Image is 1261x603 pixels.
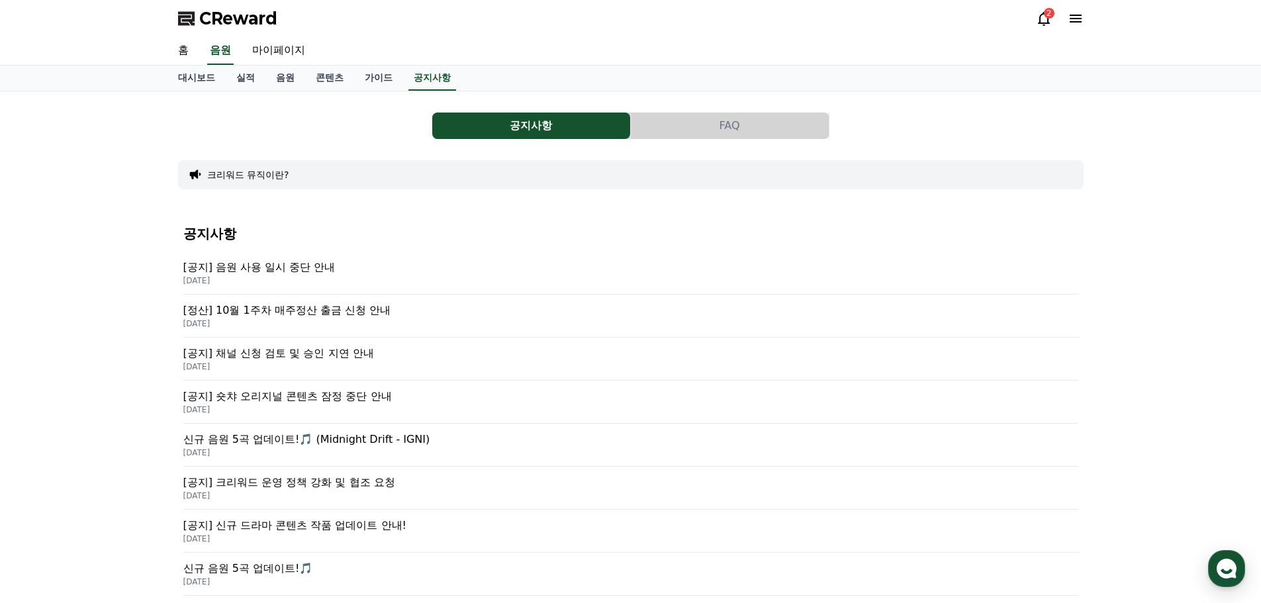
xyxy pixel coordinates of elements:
[183,361,1078,372] p: [DATE]
[432,113,631,139] a: 공지사항
[167,37,199,65] a: 홈
[183,533,1078,544] p: [DATE]
[183,259,1078,275] p: [공지] 음원 사용 일시 중단 안내
[87,420,171,453] a: 대화
[183,275,1078,286] p: [DATE]
[183,226,1078,241] h4: 공지사항
[183,553,1078,596] a: 신규 음원 5곡 업데이트!🎵 [DATE]
[171,420,254,453] a: 설정
[178,8,277,29] a: CReward
[183,389,1078,404] p: [공지] 숏챠 오리지널 콘텐츠 잠정 중단 안내
[183,295,1078,338] a: [정산] 10월 1주차 매주정산 출금 신청 안내 [DATE]
[42,440,50,450] span: 홈
[183,490,1078,501] p: [DATE]
[4,420,87,453] a: 홈
[183,252,1078,295] a: [공지] 음원 사용 일시 중단 안내 [DATE]
[207,37,234,65] a: 음원
[1036,11,1052,26] a: 2
[183,467,1078,510] a: [공지] 크리워드 운영 정책 강화 및 협조 요청 [DATE]
[1044,8,1054,19] div: 2
[183,338,1078,381] a: [공지] 채널 신청 검토 및 승인 지연 안내 [DATE]
[199,8,277,29] span: CReward
[183,518,1078,533] p: [공지] 신규 드라마 콘텐츠 작품 업데이트 안내!
[305,66,354,91] a: 콘텐츠
[183,432,1078,447] p: 신규 음원 5곡 업데이트!🎵 (Midnight Drift - IGNI)
[432,113,630,139] button: 공지사항
[242,37,316,65] a: 마이페이지
[183,424,1078,467] a: 신규 음원 5곡 업데이트!🎵 (Midnight Drift - IGNI) [DATE]
[183,302,1078,318] p: [정산] 10월 1주차 매주정산 출금 신청 안내
[408,66,456,91] a: 공지사항
[183,577,1078,587] p: [DATE]
[183,561,1078,577] p: 신규 음원 5곡 업데이트!🎵
[265,66,305,91] a: 음원
[183,475,1078,490] p: [공지] 크리워드 운영 정책 강화 및 협조 요청
[121,440,137,451] span: 대화
[631,113,829,139] button: FAQ
[183,318,1078,329] p: [DATE]
[205,440,220,450] span: 설정
[354,66,403,91] a: 가이드
[183,404,1078,415] p: [DATE]
[167,66,226,91] a: 대시보드
[183,346,1078,361] p: [공지] 채널 신청 검토 및 승인 지연 안내
[226,66,265,91] a: 실적
[183,447,1078,458] p: [DATE]
[183,510,1078,553] a: [공지] 신규 드라마 콘텐츠 작품 업데이트 안내! [DATE]
[183,381,1078,424] a: [공지] 숏챠 오리지널 콘텐츠 잠정 중단 안내 [DATE]
[207,168,289,181] button: 크리워드 뮤직이란?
